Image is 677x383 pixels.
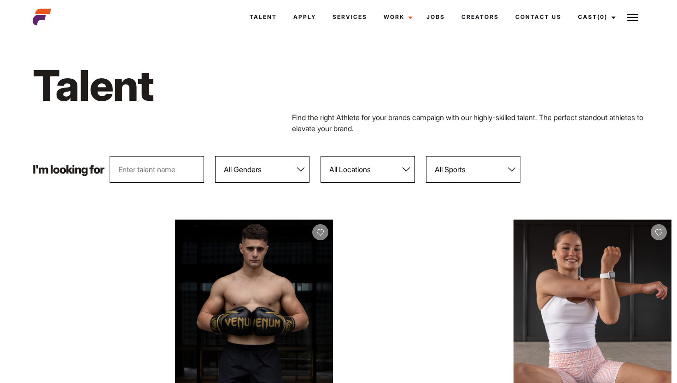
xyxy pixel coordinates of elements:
img: cropped-aefm-brand-fav-22-square.png [33,8,51,26]
a: Apply [285,5,324,29]
a: Work [375,5,418,29]
a: Creators [453,5,507,29]
a: Services [324,5,375,29]
a: Cast(0) [570,5,621,29]
input: Enter talent name [110,156,204,183]
p: I'm looking for [33,164,104,175]
img: Burger icon [627,12,638,23]
span: (0) [597,13,607,20]
h1: Talent [33,59,385,112]
a: Jobs [418,5,453,29]
a: Contact Us [507,5,570,29]
p: Find the right Athlete for your brands campaign with our highly-skilled talent. The perfect stand... [292,112,644,134]
a: Talent [241,5,285,29]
